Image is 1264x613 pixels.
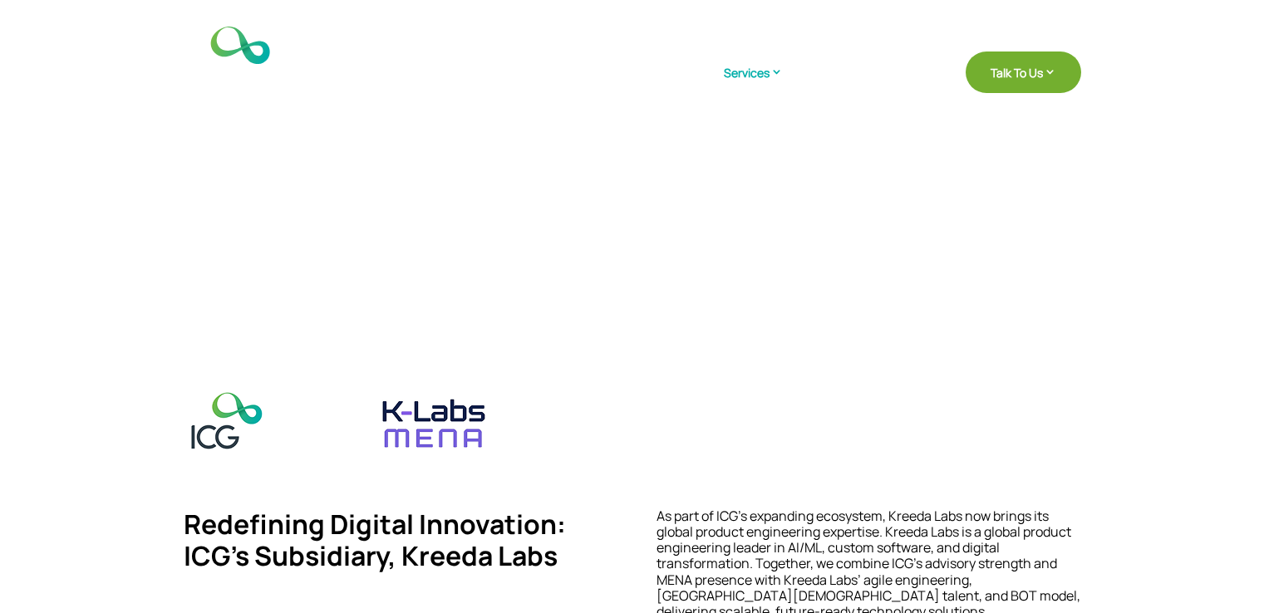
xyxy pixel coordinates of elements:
a: Services [724,64,799,105]
a: Insights [820,64,892,105]
img: KL_Mena_ScaleDown_Jpg 1 [372,387,494,460]
img: ICG [186,27,270,105]
span: Experience the power of our subsidiary, uniting ICG’s transformation vision with Kreeda Labs’ ful... [184,234,924,253]
img: icg-logo [184,387,271,460]
strong: ICG & Kreeda Labs: A Smart Execution Alliance [184,137,527,205]
a: About [912,66,945,105]
a: Talk To Us [966,51,1081,93]
h4: Redefining Digital Innovation: ICG’s Subsidiary, Kreeda Labs [184,508,607,581]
